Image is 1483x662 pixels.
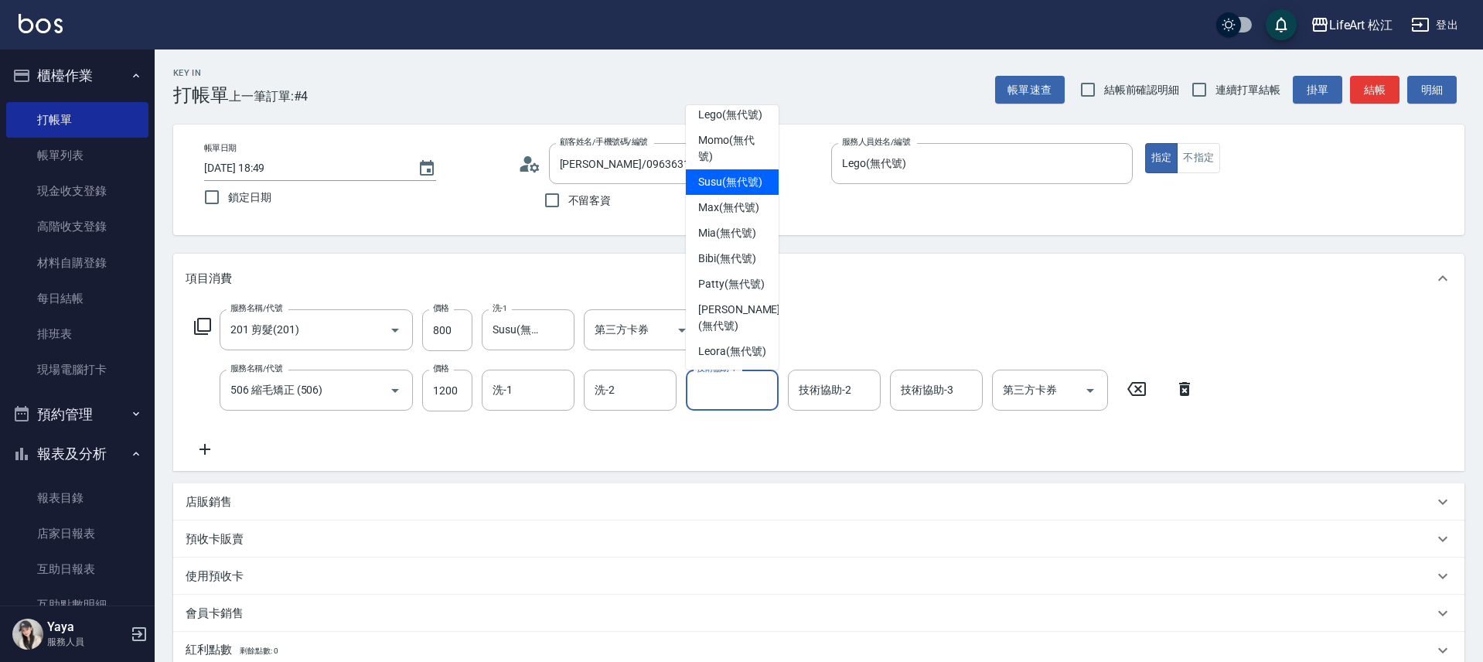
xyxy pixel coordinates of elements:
[6,516,148,551] a: 店家日報表
[698,107,762,123] span: Lego (無代號)
[204,155,402,181] input: YYYY/MM/DD hh:mm
[560,136,648,148] label: 顧客姓名/手機號碼/編號
[1104,82,1180,98] span: 結帳前確認明細
[1266,9,1297,40] button: save
[568,193,612,209] span: 不留客資
[6,394,148,435] button: 預約管理
[1350,76,1399,104] button: 結帳
[1145,143,1178,173] button: 指定
[6,480,148,516] a: 報表目錄
[12,619,43,650] img: Person
[1407,76,1457,104] button: 明細
[1329,15,1393,35] div: LifeArt 松江
[186,642,278,659] p: 紅利點數
[433,363,449,374] label: 價格
[1215,82,1280,98] span: 連續打單結帳
[408,150,445,187] button: Choose date, selected date is 2025-08-22
[173,595,1464,632] div: 會員卡銷售
[6,56,148,96] button: 櫃檯作業
[670,318,694,343] button: Open
[6,587,148,623] a: 互助點數明細
[229,87,309,106] span: 上一筆訂單:#4
[186,606,244,622] p: 會員卡銷售
[240,647,278,655] span: 剩餘點數: 0
[173,254,1464,303] div: 項目消費
[228,189,271,206] span: 鎖定日期
[842,136,910,148] label: 服務人員姓名/編號
[186,494,232,510] p: 店販銷售
[698,251,756,267] span: Bibi (無代號)
[698,343,766,360] span: Leora (無代號)
[204,142,237,154] label: 帳單日期
[6,434,148,474] button: 報表及分析
[6,316,148,352] a: 排班表
[698,174,762,190] span: Susu (無代號)
[1078,378,1103,403] button: Open
[173,483,1464,520] div: 店販銷售
[173,68,229,78] h2: Key In
[6,102,148,138] a: 打帳單
[698,225,756,241] span: Mia (無代號)
[6,551,148,587] a: 互助日報表
[6,209,148,244] a: 高階收支登錄
[47,619,126,635] h5: Yaya
[383,318,407,343] button: Open
[698,276,765,292] span: Patty (無代號)
[1293,76,1342,104] button: 掛單
[6,138,148,173] a: 帳單列表
[173,84,229,106] h3: 打帳單
[6,352,148,387] a: 現場電腦打卡
[1405,11,1464,39] button: 登出
[186,531,244,548] p: 預收卡販賣
[698,132,766,165] span: Momo (無代號)
[19,14,63,33] img: Logo
[383,378,407,403] button: Open
[433,302,449,314] label: 價格
[6,281,148,316] a: 每日結帳
[698,302,780,334] span: [PERSON_NAME] (無代號)
[230,302,282,314] label: 服務名稱/代號
[995,76,1065,104] button: 帳單速查
[173,520,1464,558] div: 預收卡販賣
[493,302,507,314] label: 洗-1
[230,363,282,374] label: 服務名稱/代號
[186,568,244,585] p: 使用預收卡
[1304,9,1399,41] button: LifeArt 松江
[6,245,148,281] a: 材料自購登錄
[47,635,126,649] p: 服務人員
[173,558,1464,595] div: 使用預收卡
[1177,143,1220,173] button: 不指定
[698,369,766,401] span: Ailleen (無代號)
[6,173,148,209] a: 現金收支登錄
[186,271,232,287] p: 項目消費
[698,200,759,216] span: Max (無代號)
